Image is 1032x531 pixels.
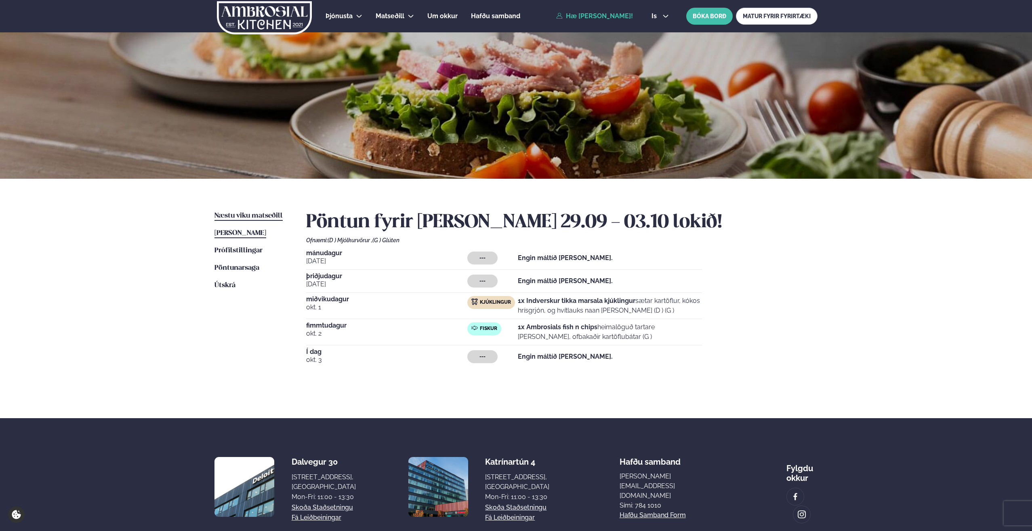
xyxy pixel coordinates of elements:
[306,296,467,303] span: miðvikudagur
[427,11,458,21] a: Um okkur
[797,510,806,519] img: image alt
[471,12,520,20] span: Hafðu samband
[326,11,353,21] a: Þjónusta
[306,250,467,256] span: mánudagur
[471,298,478,305] img: chicken.svg
[306,303,467,312] span: okt. 1
[376,11,404,21] a: Matseðill
[214,281,235,290] a: Útskrá
[556,13,633,20] a: Hæ [PERSON_NAME]!
[306,349,467,355] span: Í dag
[306,211,818,234] h2: Pöntun fyrir [PERSON_NAME] 29.09 - 03.10 lokið!
[620,501,717,510] p: Sími: 784 1010
[620,472,717,501] a: [PERSON_NAME][EMAIL_ADDRESS][DOMAIN_NAME]
[518,323,597,331] strong: 1x Ambrosials fish n chips
[292,472,356,492] div: [STREET_ADDRESS], [GEOGRAPHIC_DATA]
[306,322,467,329] span: fimmtudagur
[306,256,467,266] span: [DATE]
[787,488,804,505] a: image alt
[214,457,274,517] img: image alt
[479,353,486,360] span: ---
[292,457,356,467] div: Dalvegur 30
[485,492,549,502] div: Mon-Fri: 11:00 - 13:30
[214,211,283,221] a: Næstu viku matseðill
[480,326,497,332] span: Fiskur
[408,457,468,517] img: image alt
[214,282,235,289] span: Útskrá
[485,457,549,467] div: Katrínartún 4
[686,8,733,25] button: BÓKA BORÐ
[480,299,511,306] span: Kjúklingur
[518,353,613,360] strong: Engin máltíð [PERSON_NAME].
[214,263,259,273] a: Pöntunarsaga
[471,325,478,331] img: fish.svg
[326,12,353,20] span: Þjónusta
[306,237,818,243] div: Ofnæmi:
[518,322,702,342] p: heimalöguð tartare [PERSON_NAME], ofbakaðir kartöflubátar (G )
[306,355,467,365] span: okt. 3
[793,506,810,523] a: image alt
[518,297,635,305] strong: 1x Indverskur tikka marsala kjúklingur
[292,513,341,523] a: Fá leiðbeiningar
[518,277,613,285] strong: Engin máltíð [PERSON_NAME].
[485,513,535,523] a: Fá leiðbeiningar
[376,12,404,20] span: Matseðill
[791,492,800,501] img: image alt
[479,278,486,284] span: ---
[518,254,613,262] strong: Engin máltíð [PERSON_NAME].
[652,13,659,19] span: is
[736,8,818,25] a: MATUR FYRIR FYRIRTÆKI
[214,212,283,219] span: Næstu viku matseðill
[306,273,467,279] span: þriðjudagur
[485,503,546,512] a: Skoða staðsetningu
[214,230,266,237] span: [PERSON_NAME]
[292,503,353,512] a: Skoða staðsetningu
[471,11,520,21] a: Hafðu samband
[214,264,259,271] span: Pöntunarsaga
[518,296,702,315] p: sætar kartöflur, kókos hrísgrjón, og hvítlauks naan [PERSON_NAME] (D ) (G )
[372,237,399,243] span: (G ) Glúten
[620,451,681,467] span: Hafðu samband
[306,279,467,289] span: [DATE]
[306,329,467,338] span: okt. 2
[645,13,675,19] button: is
[620,510,686,520] a: Hafðu samband form
[214,247,263,254] span: Prófílstillingar
[216,1,313,34] img: logo
[292,492,356,502] div: Mon-Fri: 11:00 - 13:30
[786,457,818,483] div: Fylgdu okkur
[485,472,549,492] div: [STREET_ADDRESS], [GEOGRAPHIC_DATA]
[328,237,372,243] span: (D ) Mjólkurvörur ,
[214,228,266,238] a: [PERSON_NAME]
[427,12,458,20] span: Um okkur
[8,506,25,523] a: Cookie settings
[214,246,263,256] a: Prófílstillingar
[479,255,486,261] span: ---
